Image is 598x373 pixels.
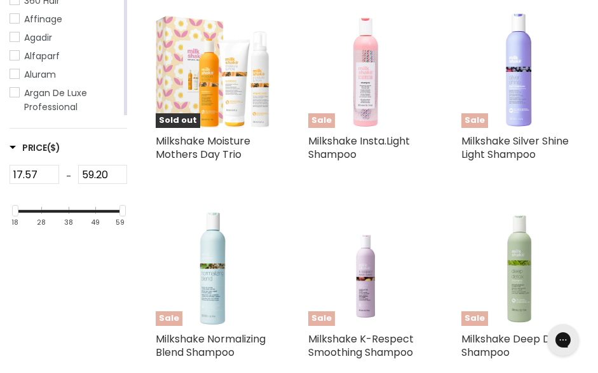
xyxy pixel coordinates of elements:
img: Milkshake Deep Detox Shampoo [461,211,576,325]
div: - [59,165,78,188]
a: Milkshake Normalizing Blend ShampooSale [156,211,270,325]
a: Milkshake Silver Shine Light ShampooSale [461,13,576,128]
a: Milkshake Insta.Light Shampoo [308,134,410,162]
a: Milkshake Moisture Mothers Day Trio [156,134,250,162]
input: Max Price [78,165,128,184]
span: Argan De Luxe Professional [24,87,87,113]
span: Price [10,141,60,154]
input: Min Price [10,165,59,184]
a: Aluram [10,67,121,81]
img: Milkshake Normalizing Blend Shampoo [156,211,270,325]
a: Alfaparf [10,49,121,63]
a: Milkshake Deep Detox Shampoo [461,332,573,360]
h3: Price($) [10,141,60,154]
span: ($) [47,141,60,154]
img: Milkshake Insta.Light Shampoo [308,13,423,128]
span: Agadir [24,31,52,44]
a: Milkshake Deep Detox ShampooSale [461,211,576,325]
img: Milkshake Moisture Mothers Day Trio [156,13,270,128]
img: Milkshake Silver Shine Light Shampoo [461,13,576,128]
span: Sale [461,113,488,128]
span: Aluram [24,68,56,81]
div: 18 [11,219,18,227]
div: 59 [116,219,125,227]
a: Affinage [10,12,121,26]
iframe: Gorgias live chat messenger [541,320,585,360]
a: Agadir [10,31,121,45]
a: Milkshake Silver Shine Light Shampoo [461,134,569,162]
img: Milkshake K-Respect Smoothing Shampoo [308,211,423,325]
span: Sale [461,311,488,326]
a: Milkshake Moisture Mothers Day TrioSold out [156,13,270,128]
a: Milkshake Normalizing Blend Shampoo [156,332,266,360]
a: Milkshake Insta.Light ShampooSale [308,13,423,128]
span: Alfaparf [24,50,60,62]
a: Milkshake K-Respect Smoothing Shampoo [308,332,414,360]
span: Affinage [24,13,62,25]
span: Sold out [156,113,200,128]
div: 38 [64,219,73,227]
a: Argan De Luxe Professional [10,86,121,114]
span: Sale [156,311,182,326]
a: Milkshake K-Respect Smoothing ShampooSale [308,211,423,325]
div: 28 [37,219,46,227]
div: 49 [91,219,100,227]
span: Sale [308,113,335,128]
span: Sale [308,311,335,326]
